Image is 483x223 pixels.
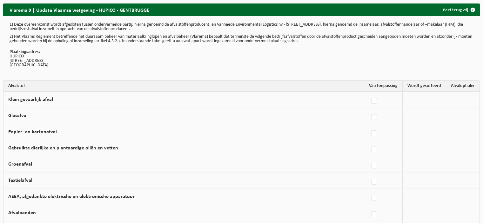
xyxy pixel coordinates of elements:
[10,23,473,31] p: 1) Deze overeenkomst wordt afgesloten tussen ondervermelde partij, hierna genoemd de afvalstoffen...
[438,3,479,16] a: Geef terug vrij
[403,81,446,92] th: Wordt gesorteerd
[8,129,57,134] label: Papier- en kartonafval
[8,178,32,183] label: Textielafval
[10,49,40,54] strong: Plaatsingsadres:
[10,35,473,43] p: 2) Het Vlaams Reglement betreffende het duurzaam beheer van materiaalkringlopen en afvalbeheer (V...
[8,146,118,151] label: Gebruikte dierlijke en plantaardige oliën en vetten
[10,50,473,68] p: HUPICO [STREET_ADDRESS] [GEOGRAPHIC_DATA]
[3,81,364,92] th: Afvalstof
[8,113,28,118] label: Glasafval
[446,81,480,92] th: Afvalophaler
[364,81,403,92] th: Van toepassing
[8,97,53,102] label: Klein gevaarlijk afval
[8,162,32,167] label: Groenafval
[8,194,135,199] label: AEEA, afgedankte elektrische en elektronische apparatuur
[8,210,36,215] label: Afvalbanden
[3,3,156,16] h2: Vlarema 9 | Update Vlaamse wetgeving - HUPICO - GENTBRUGGE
